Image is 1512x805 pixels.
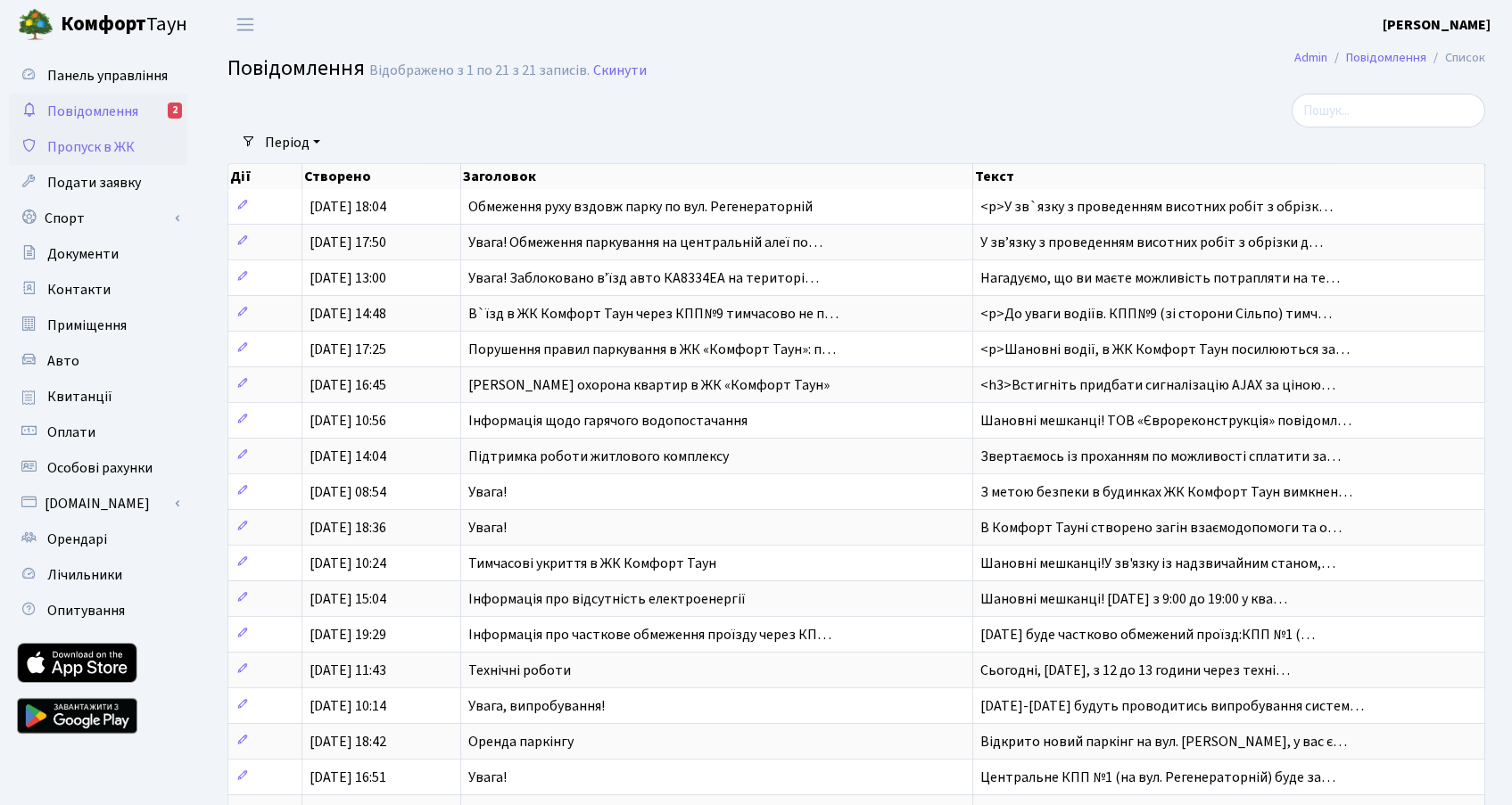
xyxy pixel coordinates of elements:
span: Увага! [468,768,507,787]
span: [DATE] 16:51 [310,768,386,787]
span: [DATE] 18:04 [310,197,386,217]
span: [DATE] 10:24 [310,554,386,573]
span: У звʼязку з проведенням висотних робіт з обрізки д… [980,233,1323,252]
nav: breadcrumb [1268,39,1512,77]
input: Пошук... [1292,94,1485,127]
li: Список [1426,48,1485,68]
span: Подати заявку [47,173,141,193]
span: Квитанції [47,387,112,407]
a: Орендарі [9,522,187,557]
span: [DATE] 13:00 [310,268,386,288]
th: Заголовок [461,164,974,189]
span: Опитування [47,601,125,620]
span: Обмеження руху вздовж парку по вул. Регенераторній [468,197,813,217]
span: В Комфорт Тауні створено загін взаємодопомоги та о… [980,518,1342,538]
span: Шановні мешканці!У зв'язку із надзвичайним станом,… [980,554,1335,573]
a: Спорт [9,201,187,236]
span: З метою безпеки в будинках ЖК Комфорт Таун вимкнен… [980,482,1352,502]
span: Сьогодні, [DATE], з 12 до 13 години через техні… [980,661,1290,680]
span: [DATE] 08:54 [310,482,386,502]
a: Повідомлення [1346,48,1426,67]
a: Приміщення [9,308,187,343]
span: Документи [47,244,119,264]
span: Відкрито новий паркінг на вул. [PERSON_NAME], у вас є… [980,732,1347,752]
a: Admin [1294,48,1327,67]
span: Панель управління [47,66,168,86]
span: Контакти [47,280,111,300]
span: Увага! [468,482,507,502]
span: Інформація щодо гарячого водопостачання [468,411,748,431]
span: Тимчасові укриття в ЖК Комфорт Таун [468,554,716,573]
a: Квитанції [9,379,187,415]
span: Авто [47,351,79,371]
span: Центральне КПП №1 (на вул. Регенераторній) буде за… [980,768,1335,787]
span: Особові рахунки [47,458,153,478]
span: [PERSON_NAME] охорона квартир в ЖК «Комфорт Таун» [468,375,830,395]
b: Комфорт [61,10,146,38]
span: Повідомлення [47,102,138,121]
span: Звертаємось із проханням по можливості сплатити за… [980,447,1341,466]
span: <p>У зв`язку з проведенням висотних робіт з обрізк… [980,197,1333,217]
a: Документи [9,236,187,272]
a: Опитування [9,593,187,628]
span: [DATE] 14:04 [310,447,386,466]
a: [DOMAIN_NAME] [9,486,187,522]
a: Контакти [9,272,187,308]
span: Увага! [468,518,507,538]
a: Панель управління [9,58,187,94]
a: Скинути [593,62,647,79]
span: [DATE] 17:50 [310,233,386,252]
span: Пропуск в ЖК [47,137,135,157]
a: Особові рахунки [9,450,187,486]
span: [DATE] 17:25 [310,340,386,359]
a: Авто [9,343,187,379]
th: Створено [302,164,461,189]
span: Інформація про часткове обмеження проїзду через КП… [468,625,831,645]
span: Увага, випробування! [468,696,605,716]
span: Увага! Обмеження паркування на центральній алеї по… [468,233,822,252]
span: Порушення правил паркування в ЖК «Комфорт Таун»: п… [468,340,836,359]
b: [PERSON_NAME] [1383,15,1491,35]
th: Текст [973,164,1485,189]
a: Подати заявку [9,165,187,201]
span: [DATE] 14:48 [310,304,386,324]
span: Орендарі [47,530,107,549]
span: Таун [61,10,187,40]
span: <h3>Встигніть придбати сигналізацію AJAX за ціною… [980,375,1335,395]
span: Оренда паркінгу [468,732,574,752]
span: Оплати [47,423,95,442]
span: Інформація про відсутність електроенергії [468,589,746,609]
span: [DATE] 18:42 [310,732,386,752]
span: [DATE] 10:14 [310,696,386,716]
span: <p>До уваги водіїв. КПП№9 (зі сторони Сільпо) тимч… [980,304,1332,324]
span: [DATE] 16:45 [310,375,386,395]
th: Дії [228,164,302,189]
span: <p>Шановні водії, в ЖК Комфорт Таун посилюються за… [980,340,1350,359]
span: Технічні роботи [468,661,571,680]
span: [DATE] 15:04 [310,589,386,609]
span: Лічильники [47,565,122,585]
img: logo.png [18,7,54,43]
span: [DATE] буде частково обмежений проїзд:КПП №1 (… [980,625,1315,645]
a: Лічильники [9,557,187,593]
span: Приміщення [47,316,127,335]
span: [DATE] 10:56 [310,411,386,431]
a: Період [258,127,327,158]
button: Переключити навігацію [223,10,268,39]
div: 2 [168,103,182,119]
a: Оплати [9,415,187,450]
span: Шановні мешканці! ТОВ «Єврореконструкція» повідомл… [980,411,1351,431]
span: В`їзд в ЖК Комфорт Таун через КПП№9 тимчасово не п… [468,304,839,324]
span: Повідомлення [227,53,365,84]
span: [DATE] 19:29 [310,625,386,645]
span: Нагадуємо, що ви маєте можливість потрапляти на те… [980,268,1340,288]
div: Відображено з 1 по 21 з 21 записів. [369,62,590,79]
a: [PERSON_NAME] [1383,14,1491,36]
span: Шановні мешканці! [DATE] з 9:00 до 19:00 у ква… [980,589,1287,609]
span: [DATE]-[DATE] будуть проводитись випробування систем… [980,696,1364,716]
a: Пропуск в ЖК [9,129,187,165]
span: Підтримка роботи житлового комплексу [468,447,729,466]
span: [DATE] 11:43 [310,661,386,680]
span: Увага! Заблоковано вʼїзд авто КА8334ЕА на територі… [468,268,819,288]
a: Повідомлення2 [9,94,187,129]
